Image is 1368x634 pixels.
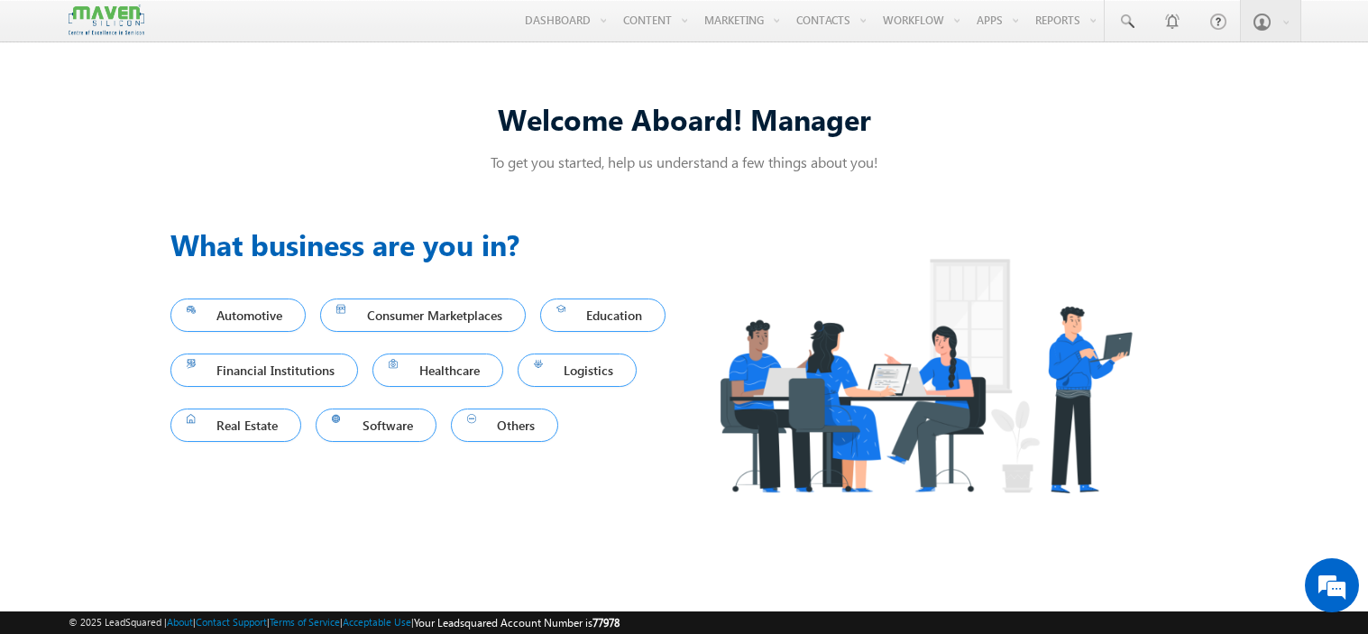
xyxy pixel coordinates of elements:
[196,616,267,628] a: Contact Support
[170,152,1198,171] p: To get you started, help us understand a few things about you!
[69,5,144,36] img: Custom Logo
[336,303,510,327] span: Consumer Marketplaces
[167,616,193,628] a: About
[170,223,684,266] h3: What business are you in?
[187,358,343,382] span: Financial Institutions
[270,616,340,628] a: Terms of Service
[467,413,543,437] span: Others
[592,616,620,629] span: 77978
[69,614,620,631] span: © 2025 LeadSquared | | | | |
[556,303,650,327] span: Education
[414,616,620,629] span: Your Leadsquared Account Number is
[389,358,487,382] span: Healthcare
[534,358,621,382] span: Logistics
[187,303,290,327] span: Automotive
[343,616,411,628] a: Acceptable Use
[332,413,420,437] span: Software
[170,99,1198,138] div: Welcome Aboard! Manager
[684,223,1166,528] img: Industry.png
[187,413,286,437] span: Real Estate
